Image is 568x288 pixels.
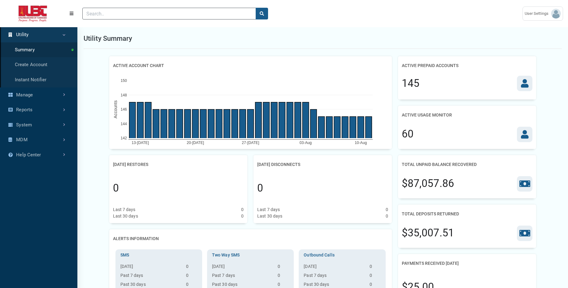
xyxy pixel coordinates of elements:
[241,206,244,213] div: 0
[118,263,184,272] th: [DATE]
[402,109,452,121] h2: Active Usage Monitor
[275,263,291,272] td: 0
[210,272,275,281] th: Past 7 days
[301,272,367,281] th: Past 7 days
[257,159,300,170] h2: [DATE] Disconnects
[256,8,268,19] button: search
[522,6,563,21] a: User Settings
[257,206,280,213] div: Last 7 days
[113,60,164,71] h2: Active Account Chart
[241,213,244,219] div: 0
[257,213,282,219] div: Last 30 days
[113,159,148,170] h2: [DATE] Restores
[5,6,61,22] img: ALTSK Logo
[113,180,119,196] div: 0
[402,176,454,191] div: $87,057.86
[84,33,132,44] h1: Utility Summary
[257,180,263,196] div: 0
[402,208,459,220] h2: Total Deposits Returned
[113,213,138,219] div: Last 30 days
[301,252,383,258] h3: Outbound Calls
[402,258,459,269] h2: Payments Received [DATE]
[402,159,477,170] h2: Total Unpaid Balance Recovered
[525,11,551,17] span: User Settings
[402,60,458,71] h2: Active Prepaid Accounts
[402,225,454,241] div: $35,007.51
[184,263,200,272] td: 0
[386,213,388,219] div: 0
[275,272,291,281] td: 0
[210,263,275,272] th: [DATE]
[113,206,136,213] div: Last 7 days
[402,126,414,142] div: 60
[82,8,256,19] input: Search
[367,272,383,281] td: 0
[118,272,184,281] th: Past 7 days
[113,233,159,244] h2: Alerts Information
[402,76,419,91] div: 145
[386,206,388,213] div: 0
[367,263,383,272] td: 0
[210,252,291,258] h3: Two Way SMS
[66,8,77,19] button: Menu
[301,263,367,272] th: [DATE]
[184,272,200,281] td: 0
[118,252,200,258] h3: SMS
